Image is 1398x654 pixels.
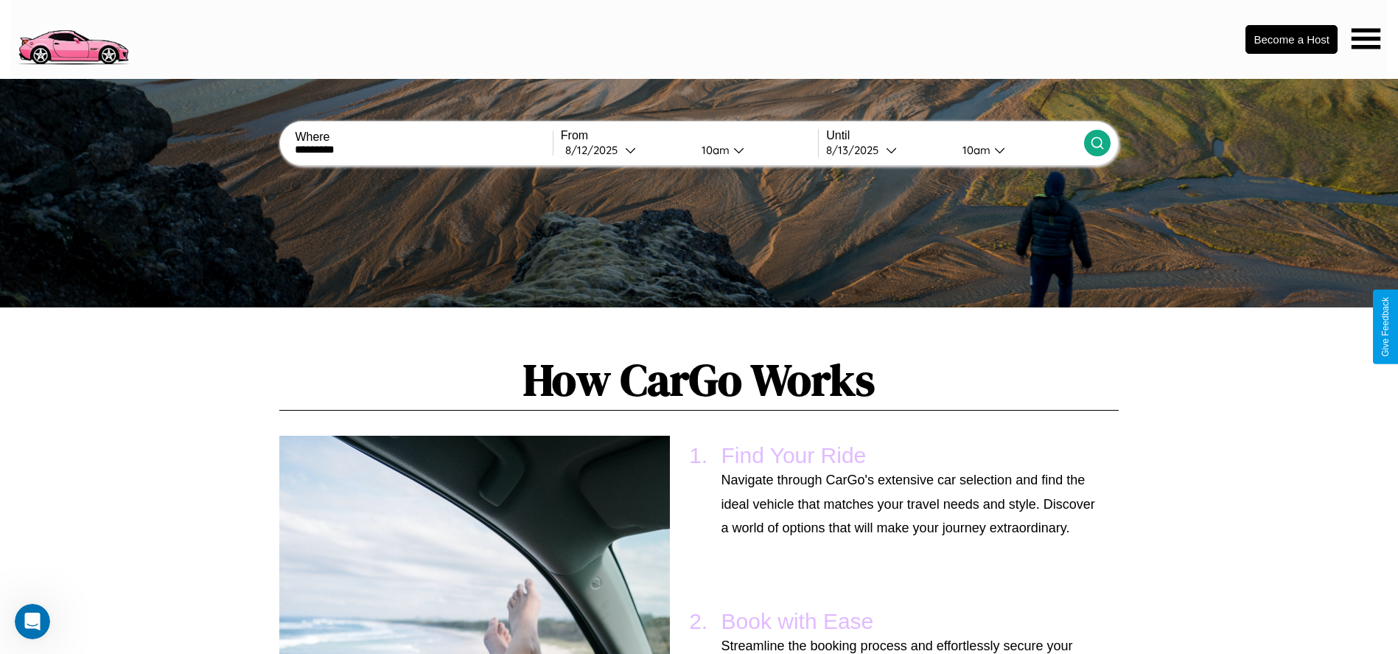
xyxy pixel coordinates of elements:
div: 8 / 13 / 2025 [826,143,886,157]
div: 10am [955,143,994,157]
li: Find Your Ride [714,436,1104,547]
img: logo [11,7,135,69]
button: 10am [690,142,819,158]
button: Become a Host [1245,25,1338,54]
div: Give Feedback [1380,297,1391,357]
button: 8/12/2025 [561,142,690,158]
label: Until [826,129,1083,142]
h1: How CarGo Works [279,349,1118,411]
label: From [561,129,818,142]
iframe: Intercom live chat [15,604,50,639]
label: Where [295,131,552,144]
div: 10am [694,143,733,157]
div: 8 / 12 / 2025 [565,143,625,157]
button: 10am [951,142,1084,158]
p: Navigate through CarGo's extensive car selection and find the ideal vehicle that matches your tra... [721,468,1097,540]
